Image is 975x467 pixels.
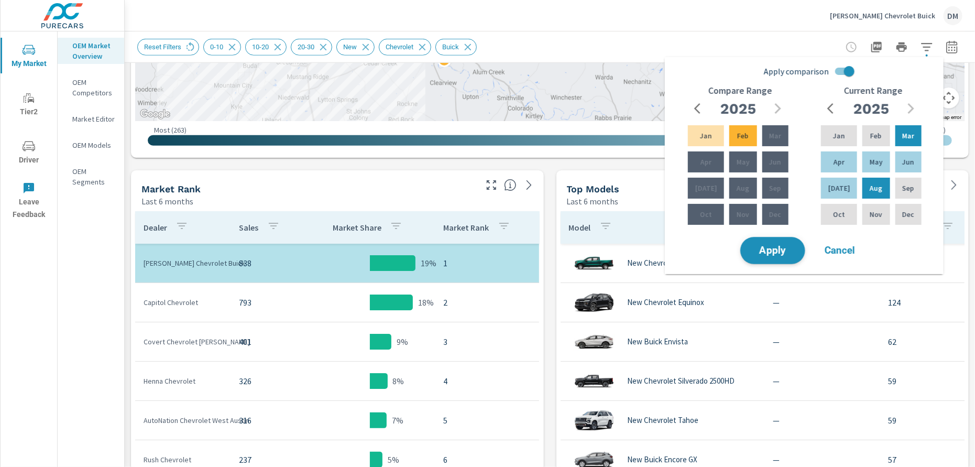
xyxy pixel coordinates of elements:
[4,44,54,70] span: My Market
[769,209,781,220] p: Dec
[567,183,620,194] h5: Top Models
[138,43,188,51] span: Reset Filters
[737,183,749,193] p: Aug
[444,335,531,348] p: 3
[1,31,57,224] div: nav menu
[203,39,241,56] div: 0-10
[4,92,54,118] span: Tier2
[569,222,591,233] p: Model
[889,296,974,309] p: 124
[72,166,116,187] p: OEM Segments
[483,177,500,193] button: Make Fullscreen
[444,414,531,427] p: 5
[144,258,223,268] p: [PERSON_NAME] Chevrolet Buick
[291,39,332,56] div: 20-30
[866,37,887,58] button: "Export Report to PDF"
[72,77,116,98] p: OEM Competitors
[700,209,712,220] p: Oct
[144,454,223,465] p: Rush Chevrolet
[573,287,615,318] img: glamour
[708,85,772,96] h6: Compare Range
[628,298,705,307] p: New Chevrolet Equinox
[418,296,434,309] p: 18%
[737,209,749,220] p: Nov
[444,257,531,269] p: 1
[154,125,187,135] p: Most ( 263 )
[700,131,712,141] p: Jan
[72,140,116,150] p: OEM Models
[720,100,756,118] h2: 2025
[144,297,223,308] p: Capitol Chevrolet
[628,416,699,425] p: New Chevrolet Tahoe
[773,335,872,348] p: —
[72,40,116,61] p: OEM Market Overview
[138,107,172,121] img: Google
[628,376,735,386] p: New Chevrolet Silverado 2500HD
[444,375,531,387] p: 4
[773,414,872,427] p: —
[808,237,871,264] button: Cancel
[833,209,845,220] p: Oct
[828,183,850,193] p: [DATE]
[889,453,974,466] p: 57
[137,39,199,56] div: Reset Filters
[444,222,489,233] p: Market Rank
[144,336,223,347] p: Covert Chevrolet [PERSON_NAME]
[764,65,829,78] span: Apply comparison
[902,157,914,167] p: Jun
[751,246,794,256] span: Apply
[397,335,408,348] p: 9%
[773,296,872,309] p: —
[769,157,781,167] p: Jun
[239,375,296,387] p: 326
[946,177,962,193] a: See more details in report
[239,222,259,233] p: Sales
[902,183,914,193] p: Sep
[773,453,872,466] p: —
[337,43,363,51] span: New
[141,195,193,208] p: Last 6 months
[239,414,296,427] p: 316
[628,258,725,268] p: New Chevrolet Silverado 1500
[58,137,124,153] div: OEM Models
[889,375,974,387] p: 59
[902,131,914,141] p: Mar
[889,414,974,427] p: 59
[204,43,229,51] span: 0-10
[944,6,962,25] div: DM
[870,183,882,193] p: Aug
[834,157,845,167] p: Apr
[4,182,54,221] span: Leave Feedback
[239,335,296,348] p: 401
[141,183,201,194] h5: Market Rank
[573,247,615,279] img: glamour
[769,183,781,193] p: Sep
[830,11,935,20] p: [PERSON_NAME] Chevrolet Buick
[58,111,124,127] div: Market Editor
[392,414,403,427] p: 7%
[941,37,962,58] button: Select Date Range
[58,38,124,64] div: OEM Market Overview
[853,100,889,118] h2: 2025
[379,39,431,56] div: Chevrolet
[444,296,531,309] p: 2
[700,157,711,167] p: Apr
[870,209,882,220] p: Nov
[239,453,296,466] p: 237
[393,375,404,387] p: 8%
[144,415,223,426] p: AutoNation Chevrolet West Austin
[521,177,538,193] a: See more details in report
[58,164,124,190] div: OEM Segments
[773,375,872,387] p: —
[870,131,882,141] p: Feb
[435,39,477,56] div: Buick
[336,39,375,56] div: New
[436,43,465,51] span: Buick
[902,209,914,220] p: Dec
[239,257,296,269] p: 838
[72,114,116,124] p: Market Editor
[239,296,296,309] p: 793
[388,453,399,466] p: 5%
[870,157,883,167] p: May
[144,222,167,233] p: Dealer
